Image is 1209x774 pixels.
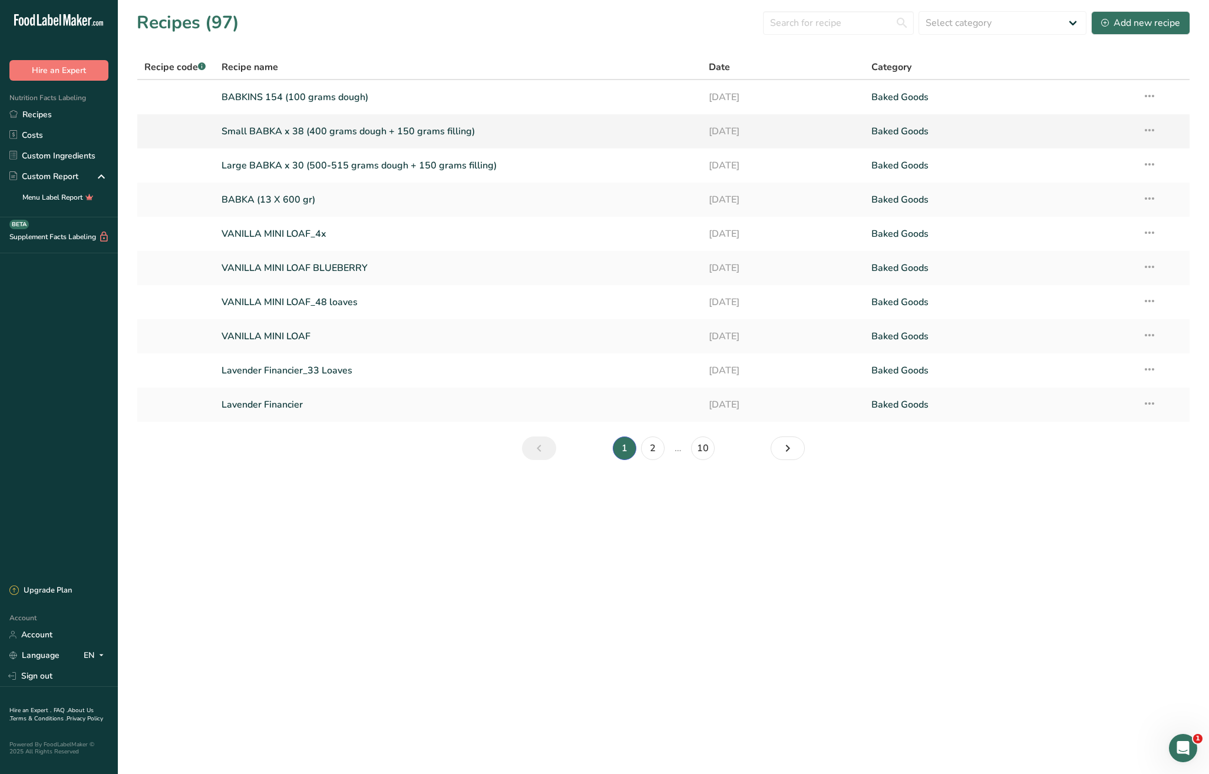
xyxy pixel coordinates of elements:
div: EN [84,649,108,663]
a: [DATE] [709,392,857,417]
a: Large BABKA x 30 (500-515 grams dough + 150 grams filling) [222,153,695,178]
a: BABKA (13 X 600 gr) [222,187,695,212]
a: [DATE] [709,119,857,144]
div: Powered By FoodLabelMaker © 2025 All Rights Reserved [9,741,108,755]
span: Date [709,60,730,74]
h1: Recipes (97) [137,9,239,36]
a: Terms & Conditions . [10,715,67,723]
a: Privacy Policy [67,715,103,723]
div: Custom Report [9,170,78,183]
a: VANILLA MINI LOAF [222,324,695,349]
a: Baked Goods [871,324,1128,349]
div: Upgrade Plan [9,585,72,597]
span: Recipe code [144,61,206,74]
a: Small BABKA x 38 (400 grams dough + 150 grams filling) [222,119,695,144]
a: Baked Goods [871,119,1128,144]
a: Lavender Financier [222,392,695,417]
a: [DATE] [709,290,857,315]
a: Previous page [522,436,556,460]
a: [DATE] [709,324,857,349]
span: 1 [1193,734,1203,743]
iframe: Intercom live chat [1169,734,1197,762]
a: VANILLA MINI LOAF_48 loaves [222,290,695,315]
a: Lavender Financier_33 Loaves [222,358,695,383]
a: [DATE] [709,187,857,212]
a: VANILLA MINI LOAF BLUEBERRY [222,256,695,280]
a: [DATE] [709,85,857,110]
button: Hire an Expert [9,60,108,81]
a: Baked Goods [871,85,1128,110]
a: Baked Goods [871,221,1128,246]
button: Add new recipe [1091,11,1190,35]
span: Category [871,60,911,74]
a: Hire an Expert . [9,706,51,715]
a: VANILLA MINI LOAF_4x [222,221,695,246]
a: Page 2. [641,436,665,460]
a: [DATE] [709,256,857,280]
a: About Us . [9,706,94,723]
a: Baked Goods [871,290,1128,315]
a: [DATE] [709,221,857,246]
div: Add new recipe [1101,16,1180,30]
a: Baked Goods [871,256,1128,280]
a: Baked Goods [871,392,1128,417]
input: Search for recipe [763,11,914,35]
a: Page 10. [691,436,715,460]
a: BABKINS 154 (100 grams dough) [222,85,695,110]
span: Recipe name [222,60,278,74]
a: Language [9,645,60,666]
a: [DATE] [709,153,857,178]
a: Baked Goods [871,358,1128,383]
a: Next page [771,436,805,460]
div: BETA [9,220,29,229]
a: FAQ . [54,706,68,715]
a: [DATE] [709,358,857,383]
a: Baked Goods [871,187,1128,212]
a: Baked Goods [871,153,1128,178]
